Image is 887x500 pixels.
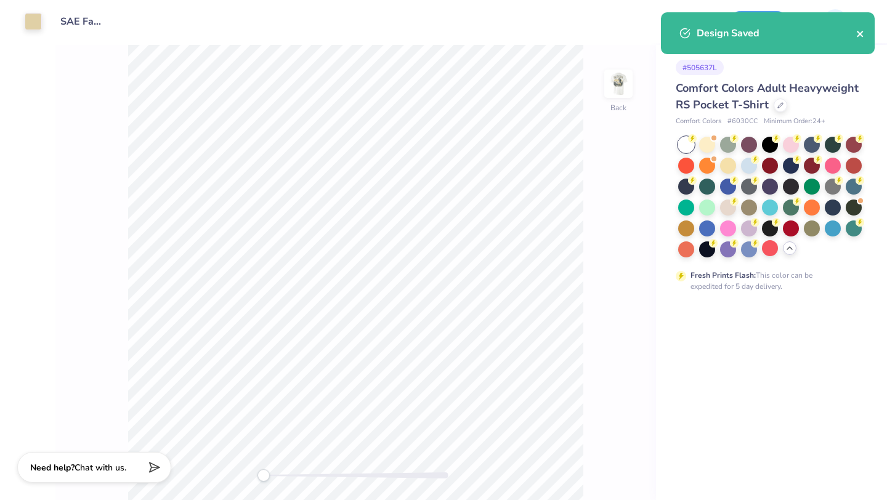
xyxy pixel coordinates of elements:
span: Comfort Colors Adult Heavyweight RS Pocket T-Shirt [676,81,859,112]
input: Untitled Design [51,9,111,34]
div: Accessibility label [257,469,270,482]
span: # 6030CC [727,116,758,127]
span: Chat with us. [75,462,126,474]
a: JM [803,9,853,34]
span: Comfort Colors [676,116,721,127]
strong: Fresh Prints Flash: [691,270,756,280]
span: Minimum Order: 24 + [764,116,825,127]
div: Design Saved [697,26,856,41]
div: This color can be expedited for 5 day delivery. [691,270,842,292]
strong: Need help? [30,462,75,474]
img: Back [606,71,631,96]
div: # 505637L [676,60,724,75]
img: Jackson Moore [823,9,848,34]
button: close [856,26,865,41]
div: Back [610,102,626,113]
